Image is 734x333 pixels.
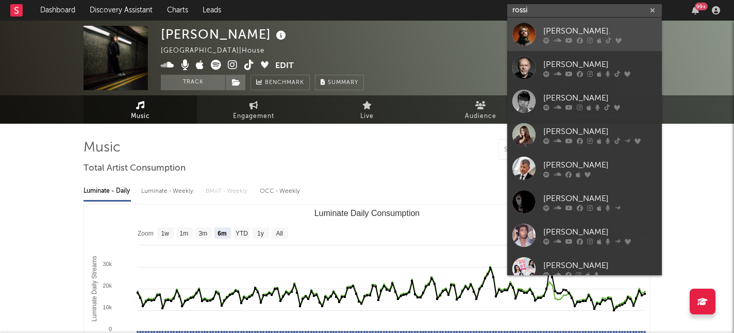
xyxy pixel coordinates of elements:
button: Edit [275,60,294,73]
a: Benchmark [251,75,310,90]
text: 3m [199,230,208,237]
a: Engagement [197,95,310,124]
a: [PERSON_NAME] [507,51,662,85]
div: [PERSON_NAME] [543,92,657,104]
text: 1y [257,230,264,237]
text: Luminate Daily Consumption [314,209,420,218]
text: 30k [103,261,112,267]
button: Summary [315,75,364,90]
span: Total Artist Consumption [84,162,186,175]
button: 99+ [692,6,699,14]
a: [PERSON_NAME]. [507,18,662,51]
a: [PERSON_NAME] [507,219,662,252]
span: Music [131,110,150,123]
input: Search for artists [507,4,662,17]
div: [PERSON_NAME] [543,125,657,138]
a: [PERSON_NAME] [507,185,662,219]
span: Audience [465,110,496,123]
span: Live [360,110,374,123]
span: Benchmark [265,77,304,89]
a: Audience [424,95,537,124]
a: Music [84,95,197,124]
div: [PERSON_NAME] [543,226,657,238]
button: Track [161,75,225,90]
div: [PERSON_NAME] [161,26,289,43]
div: [PERSON_NAME]. [543,25,657,37]
text: 1w [161,230,170,237]
text: Luminate Daily Streams [91,256,98,321]
text: YTD [236,230,248,237]
text: 20k [103,282,112,289]
text: 1m [180,230,189,237]
div: [PERSON_NAME] [543,259,657,272]
input: Search by song name or URL [499,146,608,154]
a: [PERSON_NAME] [507,85,662,118]
div: [PERSON_NAME] [543,58,657,71]
div: [GEOGRAPHIC_DATA] | House [161,45,276,57]
a: [PERSON_NAME] [507,252,662,286]
a: [PERSON_NAME] [507,152,662,185]
text: 6m [218,230,226,237]
div: Luminate - Daily [84,182,131,200]
text: All [276,230,282,237]
span: Summary [328,80,358,86]
text: Zoom [138,230,154,237]
a: Live [310,95,424,124]
span: Engagement [233,110,274,123]
div: Luminate - Weekly [141,182,195,200]
text: 0 [109,326,112,332]
div: 99 + [695,3,708,10]
div: [PERSON_NAME] [543,192,657,205]
div: [PERSON_NAME] [543,159,657,171]
text: 10k [103,304,112,310]
a: [PERSON_NAME] [507,118,662,152]
div: OCC - Weekly [260,182,301,200]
